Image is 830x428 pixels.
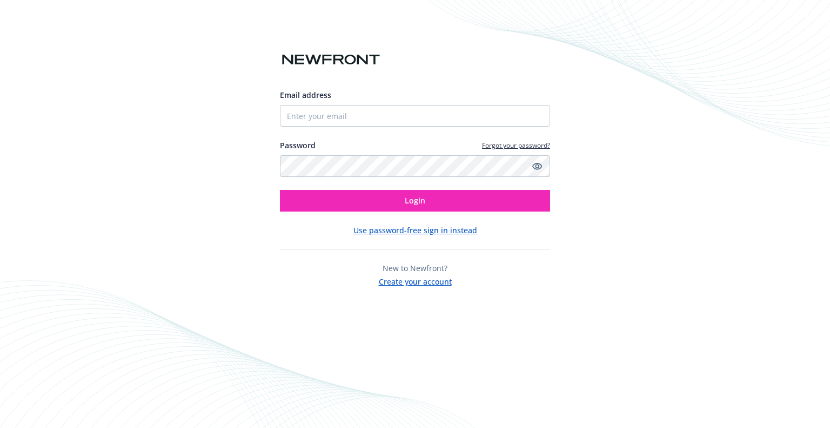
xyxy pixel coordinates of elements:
[531,160,544,173] a: Show password
[280,90,331,100] span: Email address
[280,50,382,69] img: Newfront logo
[280,140,316,151] label: Password
[280,105,550,127] input: Enter your email
[405,195,425,206] span: Login
[383,263,447,273] span: New to Newfront?
[379,274,452,287] button: Create your account
[280,190,550,212] button: Login
[353,225,477,236] button: Use password-free sign in instead
[482,141,550,150] a: Forgot your password?
[280,155,550,177] input: Enter your password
